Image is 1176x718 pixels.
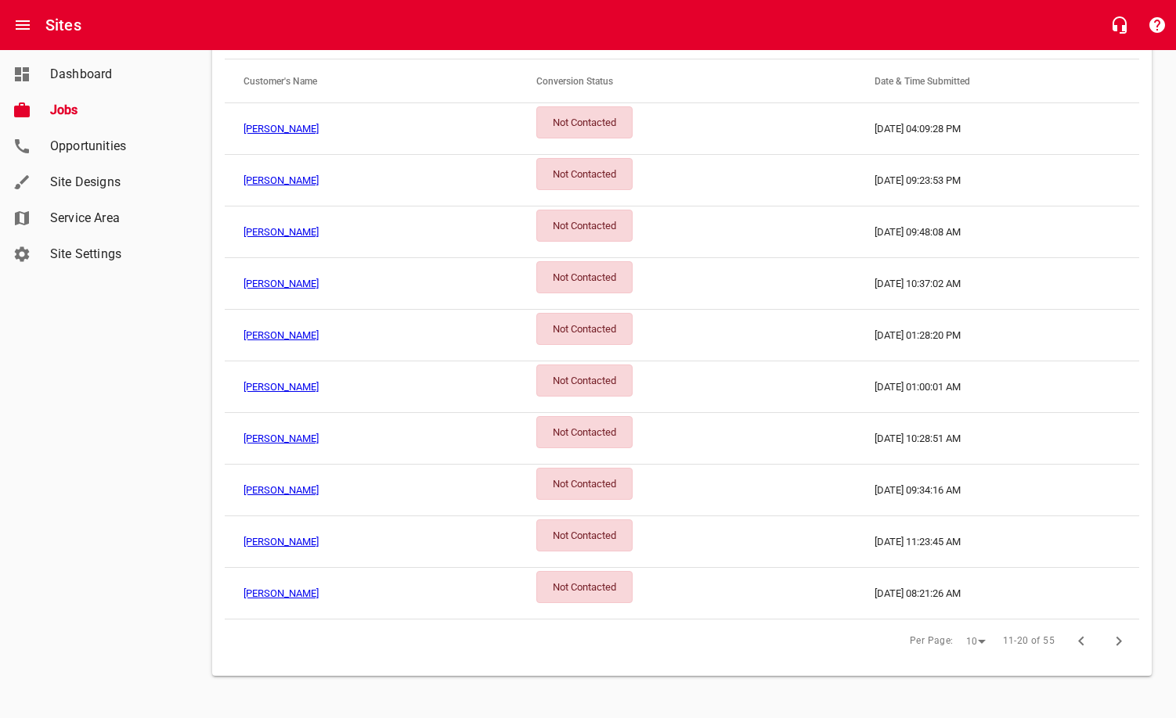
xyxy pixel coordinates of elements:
[856,258,1139,310] td: [DATE] 10:37:02 AM
[50,101,169,120] span: Jobs
[225,206,1139,258] a: [PERSON_NAME]Not Contacted[DATE] 09:48:08 AM
[536,313,633,345] div: Not Contacted
[50,65,169,84] span: Dashboard
[225,465,1139,516] a: [PERSON_NAME]Not Contacted[DATE] 09:34:16 AM
[518,59,856,103] th: Conversion Status
[243,381,319,393] a: [PERSON_NAME]
[960,631,991,652] div: 10
[50,209,169,228] span: Service Area
[50,137,169,156] span: Opportunities
[856,310,1139,361] td: [DATE] 01:28:20 PM
[536,158,633,190] div: Not Contacted
[536,210,633,242] div: Not Contacted
[243,278,319,289] a: [PERSON_NAME]
[536,364,633,397] div: Not Contacted
[856,155,1139,206] td: [DATE] 09:23:53 PM
[243,484,319,496] a: [PERSON_NAME]
[225,59,518,103] th: Customer's Name
[856,465,1139,516] td: [DATE] 09:34:16 AM
[243,587,319,599] a: [PERSON_NAME]
[856,206,1139,258] td: [DATE] 09:48:08 AM
[225,361,1139,413] a: [PERSON_NAME]Not Contacted[DATE] 01:00:01 AM
[225,103,1139,155] a: [PERSON_NAME]Not Contacted[DATE] 04:09:28 PM
[856,568,1139,619] td: [DATE] 08:21:26 AM
[536,519,633,551] div: Not Contacted
[243,123,319,135] a: [PERSON_NAME]
[243,174,319,186] a: [PERSON_NAME]
[4,6,41,44] button: Open drawer
[1138,6,1176,44] button: Support Portal
[225,310,1139,361] a: [PERSON_NAME]Not Contacted[DATE] 01:28:20 PM
[243,329,319,341] a: [PERSON_NAME]
[243,226,319,238] a: [PERSON_NAME]
[856,59,1139,103] th: Date & Time Submitted
[225,568,1139,619] a: [PERSON_NAME]Not Contacted[DATE] 08:21:26 AM
[910,634,954,649] span: Per Page:
[536,106,633,138] div: Not Contacted
[536,416,633,448] div: Not Contacted
[243,433,319,444] a: [PERSON_NAME]
[856,103,1139,155] td: [DATE] 04:09:28 PM
[225,258,1139,310] a: [PERSON_NAME]Not Contacted[DATE] 10:37:02 AM
[225,516,1139,568] a: [PERSON_NAME]Not Contacted[DATE] 11:23:45 AM
[50,173,169,192] span: Site Designs
[856,413,1139,465] td: [DATE] 10:28:51 AM
[225,155,1139,206] a: [PERSON_NAME]Not Contacted[DATE] 09:23:53 PM
[243,536,319,547] a: [PERSON_NAME]
[536,261,633,293] div: Not Contacted
[856,516,1139,568] td: [DATE] 11:23:45 AM
[225,413,1139,465] a: [PERSON_NAME]Not Contacted[DATE] 10:28:51 AM
[536,468,633,500] div: Not Contacted
[50,245,169,264] span: Site Settings
[856,361,1139,413] td: [DATE] 01:00:01 AM
[1101,6,1138,44] button: Live Chat
[45,13,81,38] h6: Sites
[536,571,633,603] div: Not Contacted
[1003,634,1055,649] span: 11-20 of 55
